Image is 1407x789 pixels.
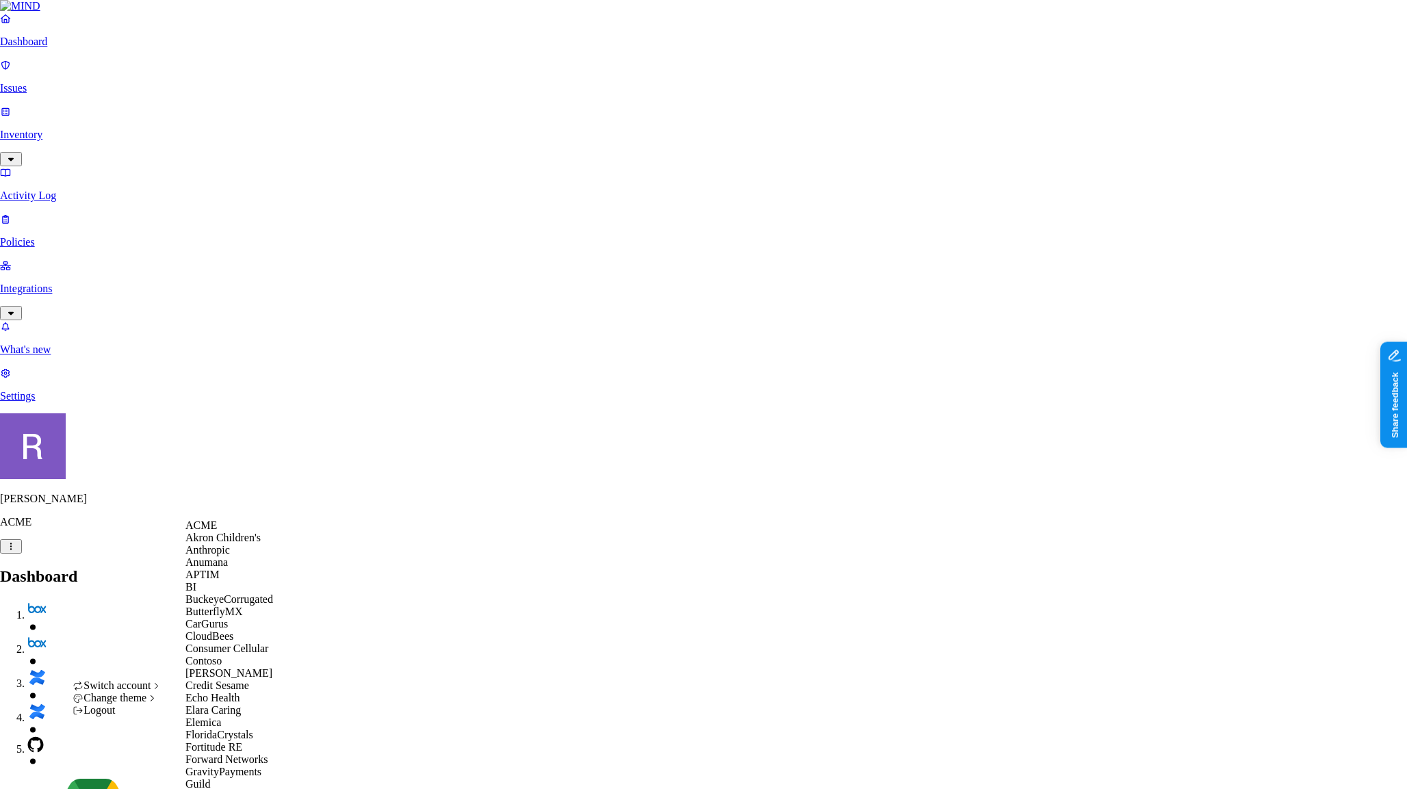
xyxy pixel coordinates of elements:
span: Fortitude RE [185,741,242,753]
span: Switch account [83,680,151,691]
span: [PERSON_NAME] [185,667,272,679]
span: Credit Sesame [185,680,249,691]
span: Elemica [185,716,221,728]
span: CarGurus [185,618,228,630]
span: Change theme [83,692,146,703]
span: CloudBees [185,630,233,642]
span: Echo Health [185,692,240,703]
span: FloridaCrystals [185,729,253,740]
span: ButterflyMX [185,606,243,617]
span: Forward Networks [185,753,268,765]
span: Consumer Cellular [185,643,268,654]
span: GravityPayments [185,766,261,777]
span: Contoso [185,655,222,667]
span: ACME [185,519,217,531]
span: Akron Children's [185,532,261,543]
span: Elara Caring [185,704,241,716]
span: BI [185,581,196,593]
span: Anumana [185,556,228,568]
div: Logout [73,704,162,716]
span: BuckeyeCorrugated [185,593,273,605]
span: APTIM [185,569,220,580]
span: Anthropic [185,544,230,556]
